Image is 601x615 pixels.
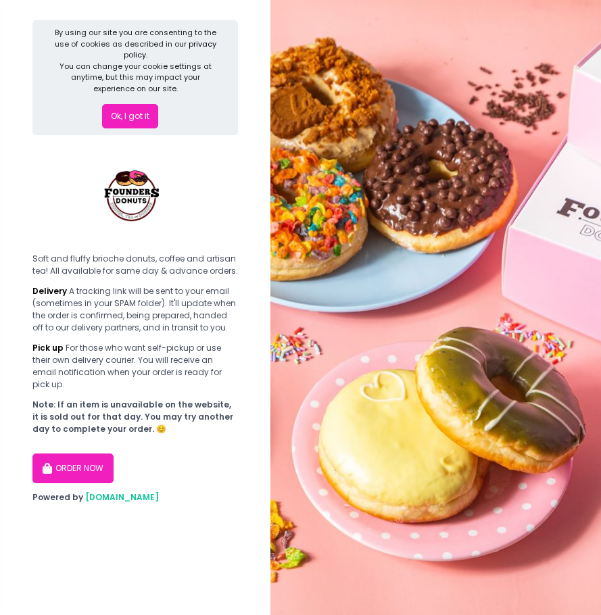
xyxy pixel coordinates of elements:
[32,285,238,334] div: A tracking link will be sent to your email (sometimes in your SPAM folder). It'll update when the...
[32,285,67,297] b: Delivery
[102,104,158,128] button: Ok, I got it
[32,491,238,503] div: Powered by
[32,453,114,483] button: ORDER NOW
[32,342,64,353] b: Pick up
[53,27,217,94] div: By using our site you are consenting to the use of cookies as described in our You can change you...
[124,39,216,61] a: privacy policy.
[85,491,159,503] a: [DOMAIN_NAME]
[32,253,238,277] div: Soft and fluffy brioche donuts, coffee and artisan tea! All available for same day & advance orders.
[32,342,238,391] div: For those who want self-pickup or use their own delivery courier. You will receive an email notif...
[82,143,184,245] img: Founders Donuts
[32,399,238,435] div: Note: If an item is unavailable on the website, it is sold out for that day. You may try another ...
